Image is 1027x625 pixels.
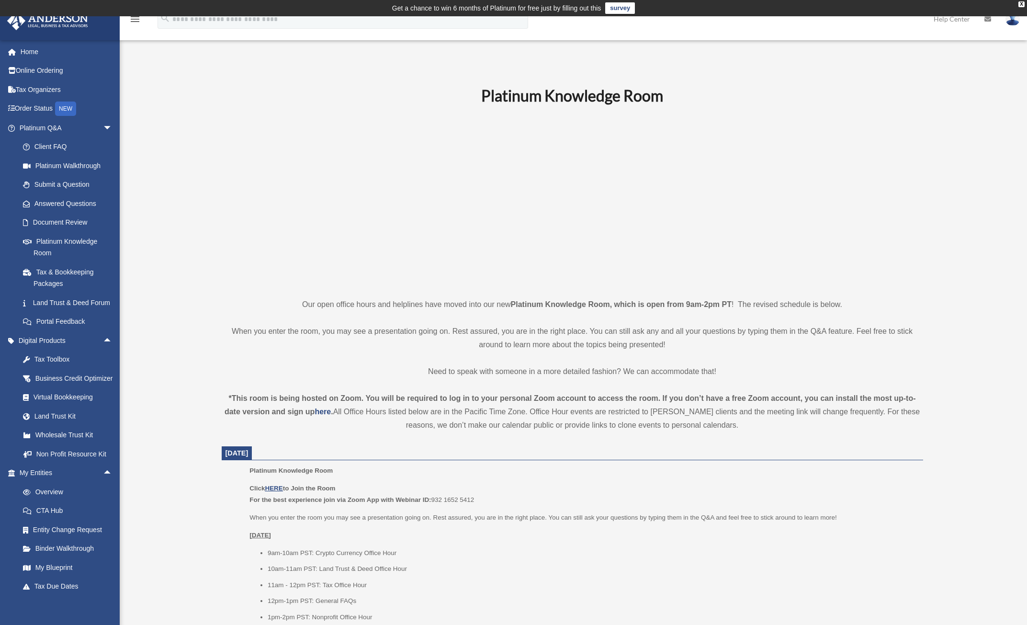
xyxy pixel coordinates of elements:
a: here [315,408,331,416]
span: [DATE] [226,449,248,457]
a: Answered Questions [13,194,127,213]
b: Click to Join the Room [249,485,335,492]
a: Land Trust Kit [13,407,127,426]
a: Tax & Bookkeeping Packages [13,262,127,293]
div: Virtual Bookkeeping [34,391,115,403]
span: arrow_drop_down [103,118,122,138]
a: Digital Productsarrow_drop_up [7,331,127,350]
a: My Entitiesarrow_drop_up [7,464,127,483]
a: Platinum Q&Aarrow_drop_down [7,118,127,137]
a: Business Credit Optimizer [13,369,127,388]
b: Platinum Knowledge Room [481,86,663,105]
a: survey [605,2,635,14]
div: Get a chance to win 6 months of Platinum for free just by filling out this [392,2,601,14]
a: menu [129,17,141,25]
div: NEW [55,102,76,116]
p: When you enter the room, you may see a presentation going on. Rest assured, you are in the right ... [222,325,923,352]
a: Portal Feedback [13,312,127,331]
a: Document Review [13,213,127,232]
div: All Office Hours listed below are in the Pacific Time Zone. Office Hour events are restricted to ... [222,392,923,432]
a: Non Profit Resource Kit [13,444,127,464]
li: 9am-10am PST: Crypto Currency Office Hour [268,547,916,559]
img: Anderson Advisors Platinum Portal [4,11,91,30]
i: search [160,13,170,23]
a: Order StatusNEW [7,99,127,119]
a: Tax Toolbox [13,350,127,369]
div: Land Trust Kit [34,410,115,422]
a: Submit a Question [13,175,127,194]
a: Tax Due Dates [13,577,127,596]
a: Client FAQ [13,137,127,157]
p: When you enter the room you may see a presentation going on. Rest assured, you are in the right p... [249,512,916,523]
a: Overview [13,482,127,501]
a: Online Ordering [7,61,127,80]
a: Platinum Knowledge Room [13,232,122,262]
img: User Pic [1005,12,1020,26]
b: For the best experience join via Zoom App with Webinar ID: [249,496,431,503]
li: 11am - 12pm PST: Tax Office Hour [268,580,916,591]
span: Platinum Knowledge Room [249,467,333,474]
a: Virtual Bookkeeping [13,388,127,407]
li: 1pm-2pm PST: Nonprofit Office Hour [268,612,916,623]
span: arrow_drop_up [103,464,122,483]
div: Business Credit Optimizer [34,373,115,385]
span: arrow_drop_up [103,331,122,351]
a: HERE [265,485,282,492]
p: Our open office hours and helplines have moved into our new ! The revised schedule is below. [222,298,923,311]
a: CTA Hub [13,501,127,521]
strong: Platinum Knowledge Room, which is open from 9am-2pm PT [511,300,732,308]
iframe: 231110_Toby_KnowledgeRoom [429,118,716,280]
a: Land Trust & Deed Forum [13,293,127,312]
a: Home [7,42,127,61]
div: close [1018,1,1025,7]
li: 10am-11am PST: Land Trust & Deed Office Hour [268,563,916,575]
i: menu [129,13,141,25]
a: Binder Walkthrough [13,539,127,558]
a: Wholesale Trust Kit [13,426,127,445]
strong: . [331,408,333,416]
p: Need to speak with someone in a more detailed fashion? We can accommodate that! [222,365,923,378]
a: Tax Organizers [7,80,127,99]
div: Non Profit Resource Kit [34,448,115,460]
a: Platinum Walkthrough [13,156,127,175]
div: Wholesale Trust Kit [34,429,115,441]
strong: *This room is being hosted on Zoom. You will be required to log in to your personal Zoom account ... [225,394,916,416]
a: Entity Change Request [13,520,127,539]
div: Tax Toolbox [34,353,115,365]
p: 932 1652 5412 [249,483,916,505]
u: [DATE] [249,532,271,539]
li: 12pm-1pm PST: General FAQs [268,595,916,607]
a: My Blueprint [13,558,127,577]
